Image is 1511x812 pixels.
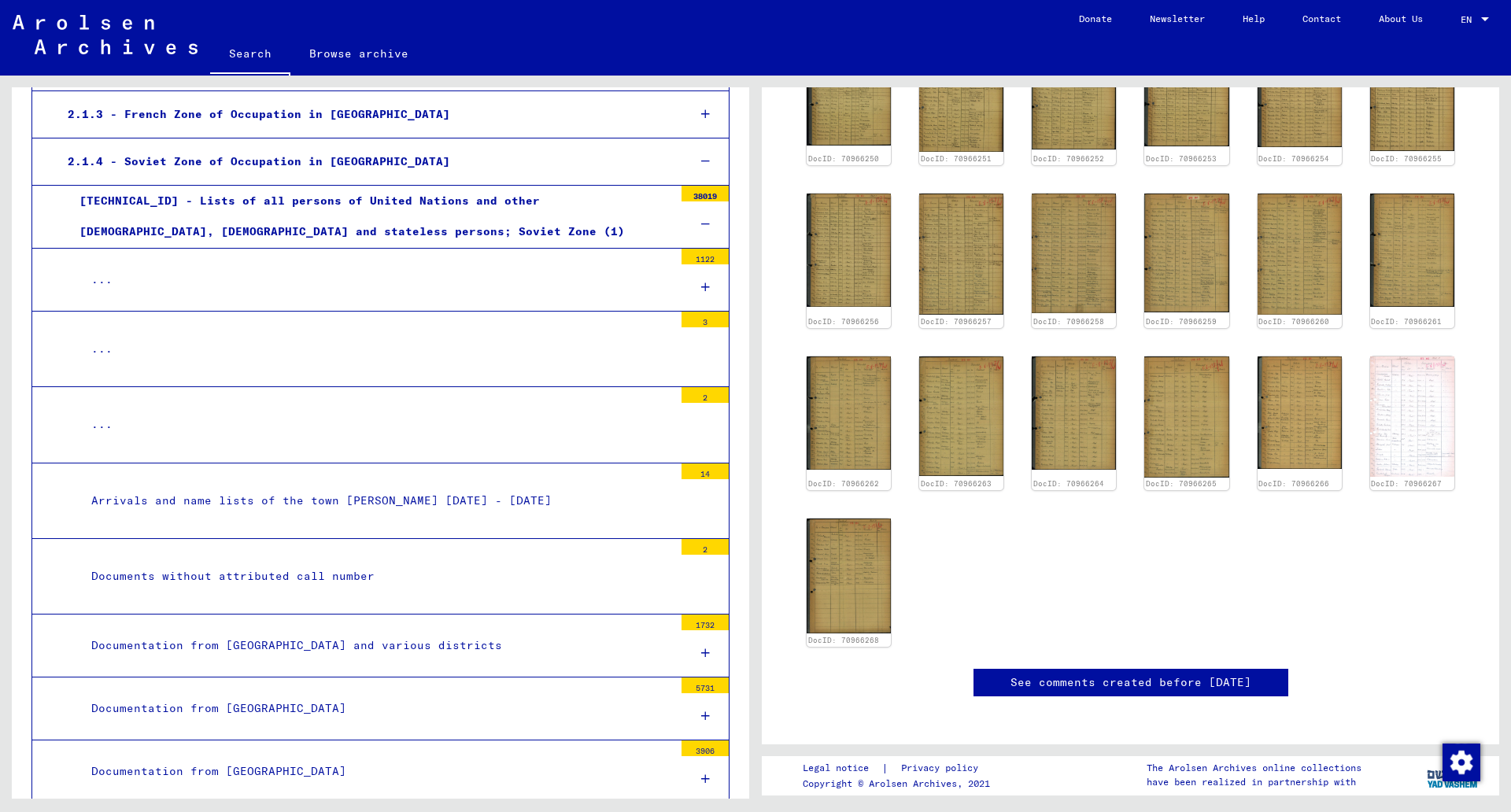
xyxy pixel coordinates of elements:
a: DocID: 70966255 [1371,154,1442,163]
img: 001.jpg [807,356,891,471]
div: 1732 [682,615,729,630]
img: yv_logo.png [1424,755,1483,795]
a: Legal notice [803,760,881,777]
a: DocID: 70966267 [1371,479,1442,488]
img: 001.jpg [1258,356,1342,469]
img: 001.jpg [1370,32,1454,151]
img: 001.jpg [919,194,1003,315]
img: 001.jpg [1144,356,1228,478]
img: 001.jpg [1144,194,1228,312]
a: DocID: 70966257 [921,317,992,326]
a: DocID: 70966253 [1146,154,1217,163]
div: 2.1.4 - Soviet Zone of Occupation in [GEOGRAPHIC_DATA] [56,146,675,177]
div: 3 [682,312,729,327]
a: DocID: 70966250 [808,154,879,163]
div: ... [79,409,674,440]
a: DocID: 70966262 [808,479,879,488]
div: 3906 [682,740,729,756]
a: DocID: 70966265 [1146,479,1217,488]
img: 001.jpg [1370,194,1454,307]
img: 001.jpg [1370,356,1454,477]
p: Copyright © Arolsen Archives, 2021 [803,777,997,791]
img: 001.jpg [807,519,891,633]
div: [TECHNICAL_ID] - Lists of all persons of United Nations and other [DEMOGRAPHIC_DATA], [DEMOGRAPHI... [68,186,674,247]
img: 001.jpg [919,32,1003,152]
a: DocID: 70966260 [1258,317,1329,326]
img: 001.jpg [807,194,891,307]
img: Arolsen_neg.svg [13,15,198,54]
p: The Arolsen Archives online collections [1147,761,1361,775]
img: 001.jpg [1032,32,1116,149]
img: 001.jpg [1258,194,1342,315]
a: DocID: 70966258 [1033,317,1104,326]
div: 5731 [682,677,729,693]
div: 2 [682,539,729,555]
div: Documentation from [GEOGRAPHIC_DATA] [79,756,674,787]
a: DocID: 70966264 [1033,479,1104,488]
a: DocID: 70966251 [921,154,992,163]
div: 2.1.3 - French Zone of Occupation in [GEOGRAPHIC_DATA] [56,99,675,130]
p: have been realized in partnership with [1147,775,1361,789]
img: 001.jpg [807,32,891,145]
div: Documents without attributed call number [79,561,674,592]
a: DocID: 70966261 [1371,317,1442,326]
a: DocID: 70966252 [1033,154,1104,163]
a: Browse archive [290,35,427,72]
img: 001.jpg [1258,32,1342,146]
img: 001.jpg [1032,194,1116,313]
div: 2 [682,387,729,403]
div: Documentation from [GEOGRAPHIC_DATA] [79,693,674,724]
div: 38019 [682,186,729,201]
div: 1122 [682,249,729,264]
img: 001.jpg [1032,356,1116,471]
div: 14 [682,463,729,479]
a: Search [210,35,290,76]
div: Arrivals and name lists of the town [PERSON_NAME] [DATE] - [DATE] [79,485,674,516]
a: DocID: 70966263 [921,479,992,488]
div: Documentation from [GEOGRAPHIC_DATA] and various districts [79,630,674,661]
div: ... [79,264,674,295]
a: DocID: 70966256 [808,317,879,326]
a: Privacy policy [888,760,997,777]
a: DocID: 70966268 [808,636,879,644]
a: See comments created before [DATE] [1010,674,1251,691]
img: 001.jpg [1144,32,1228,146]
a: DocID: 70966254 [1258,154,1329,163]
div: | [803,760,997,777]
span: EN [1461,14,1478,25]
a: DocID: 70966266 [1258,479,1329,488]
a: DocID: 70966259 [1146,317,1217,326]
div: ... [79,334,674,364]
img: 001.jpg [919,356,1003,476]
img: Change consent [1443,744,1480,781]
